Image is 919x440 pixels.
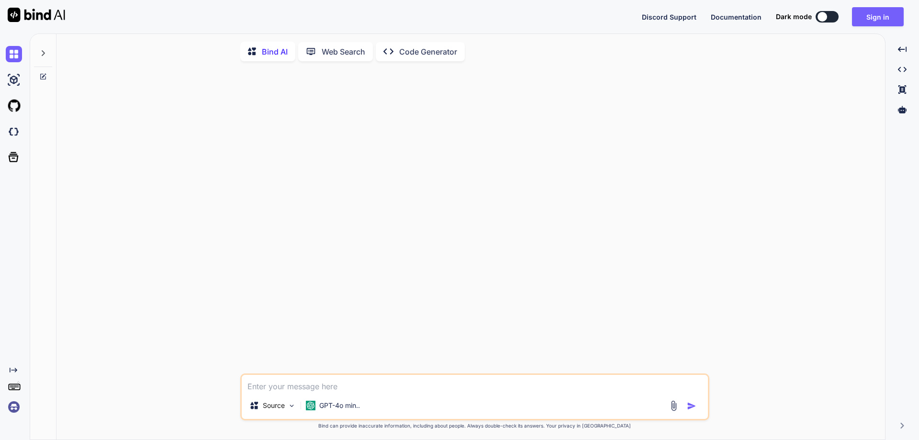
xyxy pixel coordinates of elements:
[711,13,762,21] span: Documentation
[6,46,22,62] img: chat
[288,402,296,410] img: Pick Models
[6,72,22,88] img: ai-studio
[711,12,762,22] button: Documentation
[240,422,709,429] p: Bind can provide inaccurate information, including about people. Always double-check its answers....
[668,400,679,411] img: attachment
[306,401,315,410] img: GPT-4o mini
[642,12,696,22] button: Discord Support
[852,7,904,26] button: Sign in
[6,98,22,114] img: githubLight
[322,46,365,57] p: Web Search
[399,46,457,57] p: Code Generator
[6,399,22,415] img: signin
[263,401,285,410] p: Source
[687,401,696,411] img: icon
[8,8,65,22] img: Bind AI
[642,13,696,21] span: Discord Support
[6,124,22,140] img: darkCloudIdeIcon
[319,401,360,410] p: GPT-4o min..
[262,46,288,57] p: Bind AI
[776,12,812,22] span: Dark mode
